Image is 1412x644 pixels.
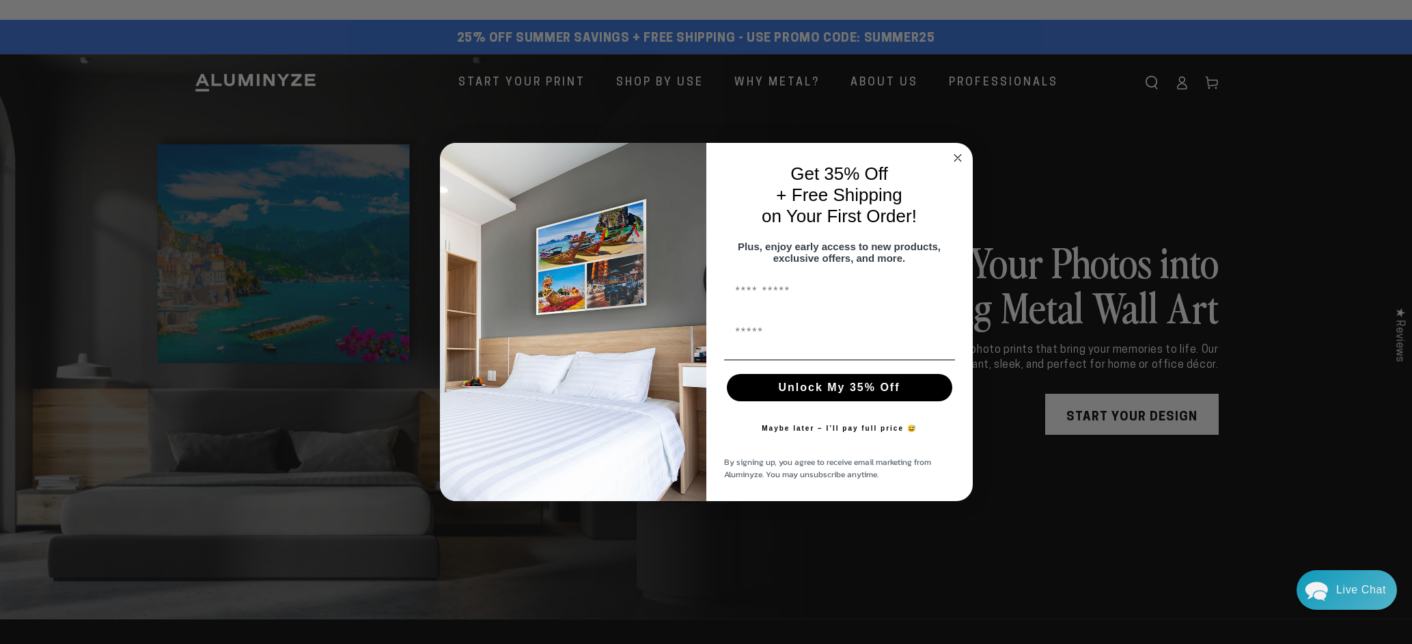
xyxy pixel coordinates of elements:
span: By signing up, you agree to receive email marketing from Aluminyze. You may unsubscribe anytime. [724,456,931,481]
button: Maybe later – I’ll pay full price 😅 [755,415,924,442]
div: Contact Us Directly [1336,570,1386,610]
img: underline [724,360,955,360]
button: Close dialog [950,150,966,166]
span: Plus, enjoy early access to new products, exclusive offers, and more. [738,241,941,264]
div: Chat widget toggle [1297,570,1397,610]
span: + Free Shipping [776,185,902,205]
span: on Your First Order! [762,206,917,226]
button: Unlock My 35% Off [727,374,952,401]
img: 728e4f65-7e6c-44e2-b7d1-0292a396982f.jpeg [440,143,706,501]
span: Get 35% Off [790,163,888,184]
